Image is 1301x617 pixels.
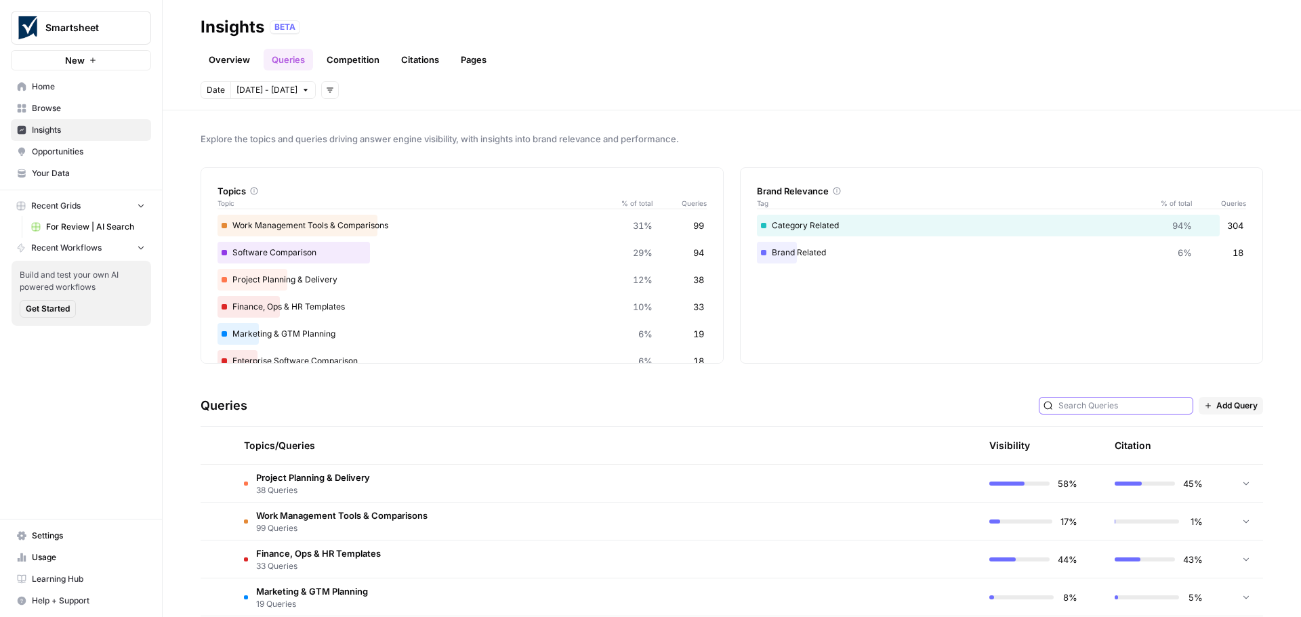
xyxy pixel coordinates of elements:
[256,560,381,572] span: 33 Queries
[1187,591,1203,604] span: 5%
[32,146,145,158] span: Opportunities
[11,141,151,163] a: Opportunities
[218,296,707,318] div: Finance, Ops & HR Templates
[11,98,151,119] a: Browse
[1058,477,1077,490] span: 58%
[11,76,151,98] a: Home
[264,49,313,70] a: Queries
[693,327,704,341] span: 19
[653,198,707,209] span: Queries
[11,525,151,547] a: Settings
[1183,477,1203,490] span: 45%
[256,547,381,560] span: Finance, Ops & HR Templates
[693,246,704,259] span: 94
[201,132,1263,146] span: Explore the topics and queries driving answer engine visibility, with insights into brand relevan...
[256,598,368,610] span: 19 Queries
[318,49,388,70] a: Competition
[32,595,145,607] span: Help + Support
[757,198,1151,209] span: Tag
[693,300,704,314] span: 33
[757,184,1246,198] div: Brand Relevance
[218,215,707,236] div: Work Management Tools & Comparisons
[1192,198,1246,209] span: Queries
[11,547,151,568] a: Usage
[11,119,151,141] a: Insights
[20,269,143,293] span: Build and test your own AI powered workflows
[25,216,151,238] a: For Review | AI Search
[256,471,370,484] span: Project Planning & Delivery
[1227,219,1243,232] span: 304
[218,242,707,263] div: Software Comparison
[218,269,707,291] div: Project Planning & Delivery
[1199,397,1263,414] button: Add Query
[1058,399,1189,412] input: Search Queries
[757,215,1246,236] div: Category Related
[45,21,127,35] span: Smartsheet
[230,81,316,99] button: [DATE] - [DATE]
[236,84,297,96] span: [DATE] - [DATE]
[1115,427,1151,464] div: Citation
[218,350,707,372] div: Enterprise Software Comparison
[201,49,258,70] a: Overview
[633,300,653,314] span: 10%
[11,163,151,184] a: Your Data
[638,354,653,368] span: 6%
[218,198,612,209] span: Topic
[11,196,151,216] button: Recent Grids
[32,573,145,585] span: Learning Hub
[32,102,145,114] span: Browse
[201,396,247,415] h3: Queries
[1062,591,1077,604] span: 8%
[32,124,145,136] span: Insights
[31,242,102,254] span: Recent Workflows
[218,323,707,345] div: Marketing & GTM Planning
[1058,553,1077,566] span: 44%
[16,16,40,40] img: Smartsheet Logo
[270,20,300,34] div: BETA
[633,246,653,259] span: 29%
[32,81,145,93] span: Home
[633,273,653,286] span: 12%
[218,184,707,198] div: Topics
[256,584,368,598] span: Marketing & GTM Planning
[20,300,76,318] button: Get Started
[31,200,81,212] span: Recent Grids
[1233,246,1243,259] span: 18
[11,568,151,590] a: Learning Hub
[11,238,151,258] button: Recent Workflows
[11,590,151,612] button: Help + Support
[32,530,145,542] span: Settings
[453,49,495,70] a: Pages
[11,11,151,45] button: Workspace: Smartsheet
[1183,553,1203,566] span: 43%
[32,551,145,563] span: Usage
[393,49,447,70] a: Citations
[256,522,428,534] span: 99 Queries
[1178,246,1192,259] span: 6%
[612,198,653,209] span: % of total
[1172,219,1192,232] span: 94%
[26,303,70,315] span: Get Started
[693,273,704,286] span: 38
[693,219,704,232] span: 99
[201,16,264,38] div: Insights
[32,167,145,179] span: Your Data
[1187,515,1203,528] span: 1%
[633,219,653,232] span: 31%
[757,242,1246,263] div: Brand Related
[244,427,839,464] div: Topics/Queries
[256,509,428,522] span: Work Management Tools & Comparisons
[638,327,653,341] span: 6%
[11,50,151,70] button: New
[1216,400,1258,412] span: Add Query
[1060,515,1077,528] span: 17%
[65,54,85,67] span: New
[1151,198,1192,209] span: % of total
[989,439,1030,452] div: Visibility
[256,484,370,496] span: 38 Queries
[46,221,145,233] span: For Review | AI Search
[693,354,704,368] span: 18
[207,84,225,96] span: Date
